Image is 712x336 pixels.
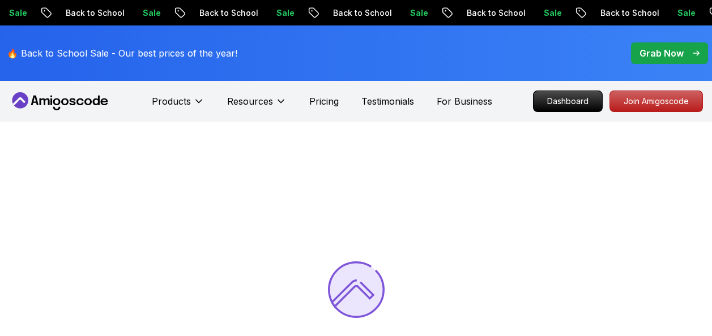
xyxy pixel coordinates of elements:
p: Grab Now [639,46,684,60]
p: Resources [227,94,273,108]
p: Back to School [120,7,197,19]
p: Join Amigoscode [610,91,702,111]
p: 🔥 Back to School Sale - Our best prices of the year! [7,46,237,60]
p: Sale [331,7,367,19]
p: Dashboard [534,91,602,111]
a: For Business [437,94,492,108]
p: Back to School [521,7,598,19]
button: Products [152,94,204,117]
p: Products [152,94,191,108]
a: Pricing [309,94,339,108]
a: Join Amigoscode [609,91,703,112]
p: Sale [464,7,501,19]
p: Back to School [254,7,331,19]
p: Sale [63,7,100,19]
a: Testimonials [361,94,414,108]
p: Sale [598,7,634,19]
p: Back to School [387,7,464,19]
a: Dashboard [533,91,603,112]
p: Sale [197,7,233,19]
button: Resources [227,94,287,117]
